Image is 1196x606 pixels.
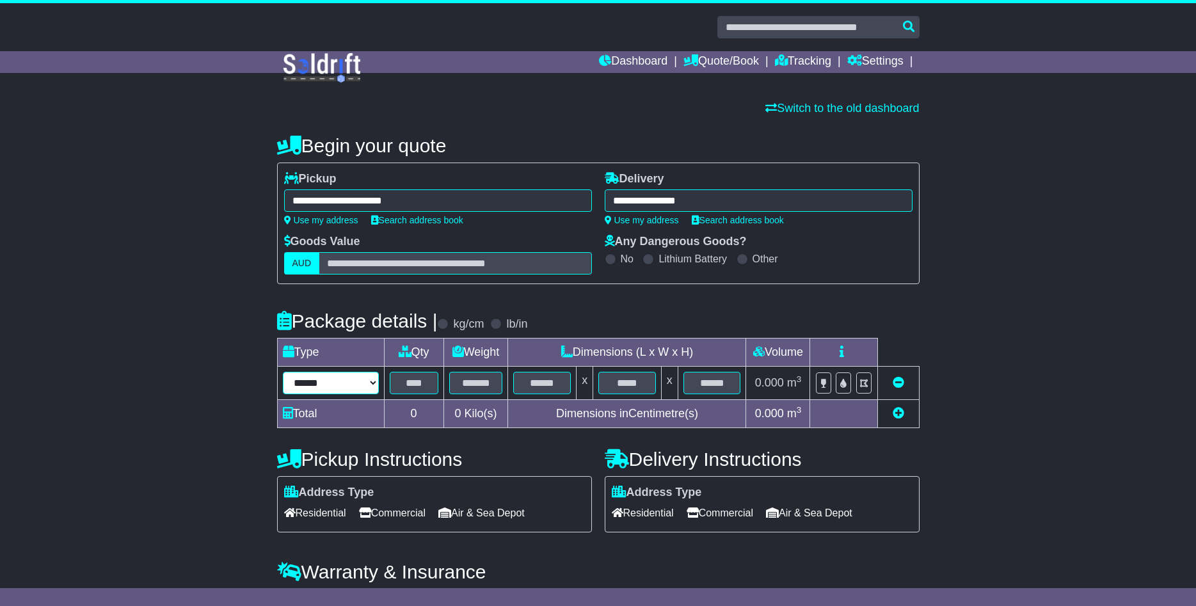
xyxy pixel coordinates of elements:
[797,405,802,415] sup: 3
[621,253,634,265] label: No
[277,561,920,582] h4: Warranty & Insurance
[893,376,904,389] a: Remove this item
[506,317,527,331] label: lb/in
[755,376,784,389] span: 0.000
[443,339,508,367] td: Weight
[277,400,384,428] td: Total
[775,51,831,73] a: Tracking
[284,503,346,523] span: Residential
[359,503,426,523] span: Commercial
[787,376,802,389] span: m
[277,339,384,367] td: Type
[893,407,904,420] a: Add new item
[765,102,919,115] a: Switch to the old dashboard
[284,172,337,186] label: Pickup
[284,486,374,500] label: Address Type
[746,339,810,367] td: Volume
[605,235,747,249] label: Any Dangerous Goods?
[797,374,802,384] sup: 3
[605,172,664,186] label: Delivery
[661,367,678,400] td: x
[605,215,679,225] a: Use my address
[766,503,852,523] span: Air & Sea Depot
[438,503,525,523] span: Air & Sea Depot
[847,51,904,73] a: Settings
[755,407,784,420] span: 0.000
[605,449,920,470] h4: Delivery Instructions
[284,235,360,249] label: Goods Value
[284,252,320,275] label: AUD
[454,407,461,420] span: 0
[577,367,593,400] td: x
[687,503,753,523] span: Commercial
[683,51,759,73] a: Quote/Book
[384,339,443,367] td: Qty
[453,317,484,331] label: kg/cm
[692,215,784,225] a: Search address book
[508,339,746,367] td: Dimensions (L x W x H)
[787,407,802,420] span: m
[508,400,746,428] td: Dimensions in Centimetre(s)
[384,400,443,428] td: 0
[599,51,667,73] a: Dashboard
[658,253,727,265] label: Lithium Battery
[277,449,592,470] h4: Pickup Instructions
[277,135,920,156] h4: Begin your quote
[371,215,463,225] a: Search address book
[284,215,358,225] a: Use my address
[277,310,438,331] h4: Package details |
[443,400,508,428] td: Kilo(s)
[612,486,702,500] label: Address Type
[612,503,674,523] span: Residential
[753,253,778,265] label: Other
